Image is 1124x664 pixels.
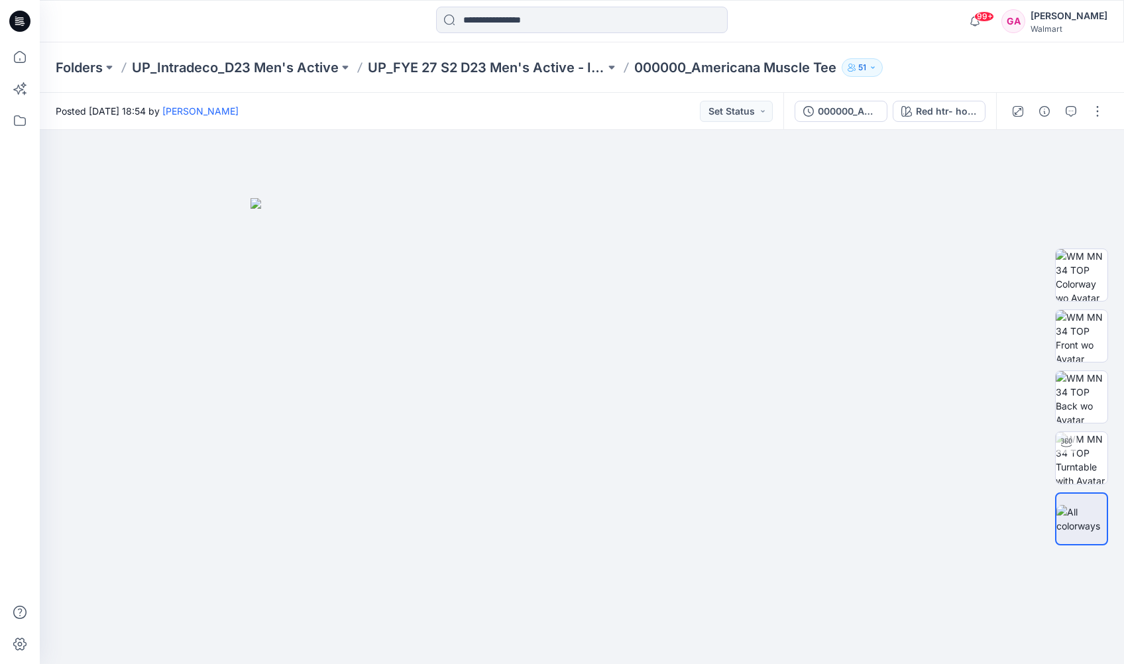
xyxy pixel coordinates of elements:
[634,58,836,77] p: 000000_Americana Muscle Tee
[56,58,103,77] a: Folders
[1056,505,1107,533] img: All colorways
[842,58,883,77] button: 51
[56,104,239,118] span: Posted [DATE] 18:54 by
[1056,310,1107,362] img: WM MN 34 TOP Front wo Avatar
[893,101,985,122] button: Red htr- home of the grill 1
[818,104,879,119] div: 000000_ADM_Americana Muscle Tee
[916,104,977,119] div: Red htr- home of the grill 1
[1034,101,1055,122] button: Details
[1031,24,1107,34] div: Walmart
[795,101,887,122] button: 000000_ADM_Americana Muscle Tee
[1056,371,1107,423] img: WM MN 34 TOP Back wo Avatar
[368,58,605,77] a: UP_FYE 27 S2 D23 Men's Active - Intradeco
[1001,9,1025,33] div: GA
[1056,432,1107,484] img: WM MN 34 TOP Turntable with Avatar
[1031,8,1107,24] div: [PERSON_NAME]
[974,11,994,22] span: 99+
[1056,249,1107,301] img: WM MN 34 TOP Colorway wo Avatar
[858,60,866,75] p: 51
[162,105,239,117] a: [PERSON_NAME]
[251,198,913,664] img: eyJhbGciOiJIUzI1NiIsImtpZCI6IjAiLCJzbHQiOiJzZXMiLCJ0eXAiOiJKV1QifQ.eyJkYXRhIjp7InR5cGUiOiJzdG9yYW...
[132,58,339,77] a: UP_Intradeco_D23 Men's Active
